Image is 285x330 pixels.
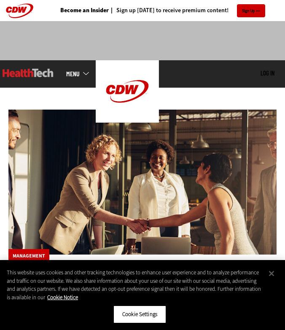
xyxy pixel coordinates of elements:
a: Log in [261,69,274,77]
a: mobile-menu [66,70,96,77]
button: Close [262,264,281,283]
div: This website uses cookies and other tracking technologies to enhance user experience and to analy... [7,268,264,301]
a: Sign Up [237,4,265,17]
img: business leaders shake hands in conference room [8,110,277,255]
img: Home [3,69,54,77]
img: Home [96,60,159,123]
button: Cookie Settings [113,306,166,323]
a: More information about your privacy [47,294,78,301]
a: Sign up [DATE] to receive premium content! [109,8,229,13]
a: Become an Insider [60,8,109,13]
a: Management [13,253,45,258]
a: CDW [96,116,159,125]
div: User menu [261,70,274,78]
